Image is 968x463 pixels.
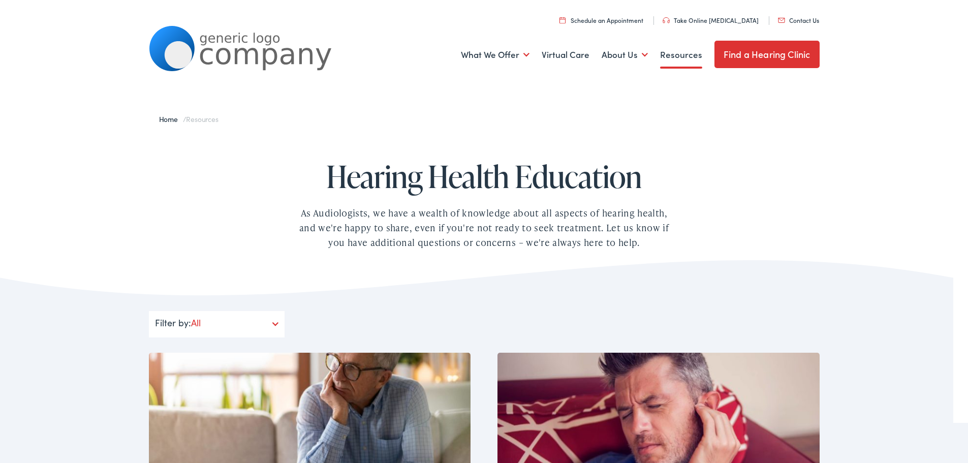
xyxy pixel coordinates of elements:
[660,36,702,74] a: Resources
[159,114,218,124] span: /
[559,16,643,24] a: Schedule an Appointment
[778,16,819,24] a: Contact Us
[159,114,183,124] a: Home
[149,311,285,337] div: Filter by:
[778,18,785,23] img: utility icon
[663,16,759,24] a: Take Online [MEDICAL_DATA]
[542,36,589,74] a: Virtual Care
[461,36,529,74] a: What We Offer
[602,36,648,74] a: About Us
[559,17,566,23] img: utility icon
[266,160,703,193] h1: Hearing Health Education
[186,114,218,124] span: Resources
[296,206,672,250] div: As Audiologists, we have a wealth of knowledge about all aspects of hearing health, and we're hap...
[663,17,670,23] img: utility icon
[714,41,820,68] a: Find a Hearing Clinic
